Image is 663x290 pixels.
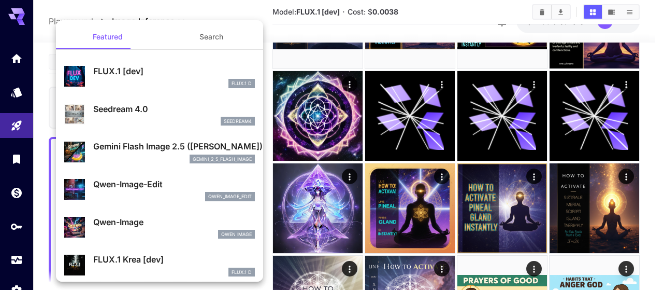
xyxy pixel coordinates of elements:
p: Qwen-Image [93,216,255,228]
div: Qwen-ImageQwen Image [64,212,255,243]
p: FLUX.1 D [232,269,252,276]
p: gemini_2_5_flash_image [193,156,252,163]
button: Search [160,24,263,49]
div: FLUX.1 Krea [dev]FLUX.1 D [64,249,255,281]
p: seedream4 [224,118,252,125]
p: qwen_image_edit [208,193,252,200]
div: FLUX.1 [dev]FLUX.1 D [64,61,255,92]
div: Seedream 4.0seedream4 [64,99,255,130]
p: FLUX.1 Krea [dev] [93,253,255,266]
p: FLUX.1 [dev] [93,65,255,77]
p: FLUX.1 D [232,80,252,87]
p: Qwen-Image-Edit [93,178,255,190]
div: Gemini Flash Image 2.5 ([PERSON_NAME])gemini_2_5_flash_image [64,136,255,168]
div: Qwen-Image-Editqwen_image_edit [64,174,255,205]
button: Featured [56,24,160,49]
p: Gemini Flash Image 2.5 ([PERSON_NAME]) [93,140,255,153]
p: Seedream 4.0 [93,103,255,115]
p: Qwen Image [221,231,252,238]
